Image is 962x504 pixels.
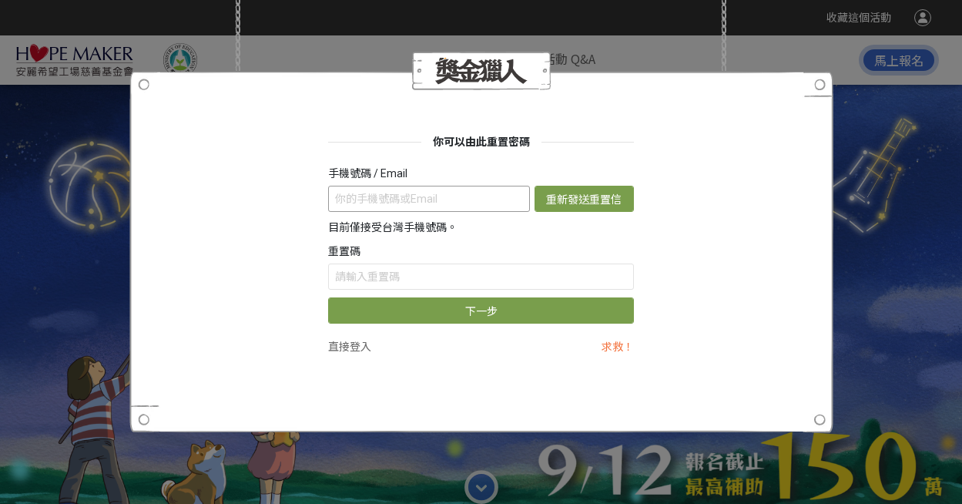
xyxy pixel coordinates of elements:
button: 下一步 [328,297,634,324]
button: 重新發送重置信 [535,186,634,212]
span: 你可以由此重置密碼 [421,136,541,148]
input: 你的手機號碼或Email [328,186,530,212]
span: 目前僅接受台灣手機號碼。 [328,221,458,234]
label: 手機號碼 / Email [328,166,407,182]
label: 重置碼 [328,244,360,260]
input: 請輸入重置碼 [328,264,634,290]
a: 求救！ [602,341,634,353]
a: 直接登入 [328,341,371,353]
